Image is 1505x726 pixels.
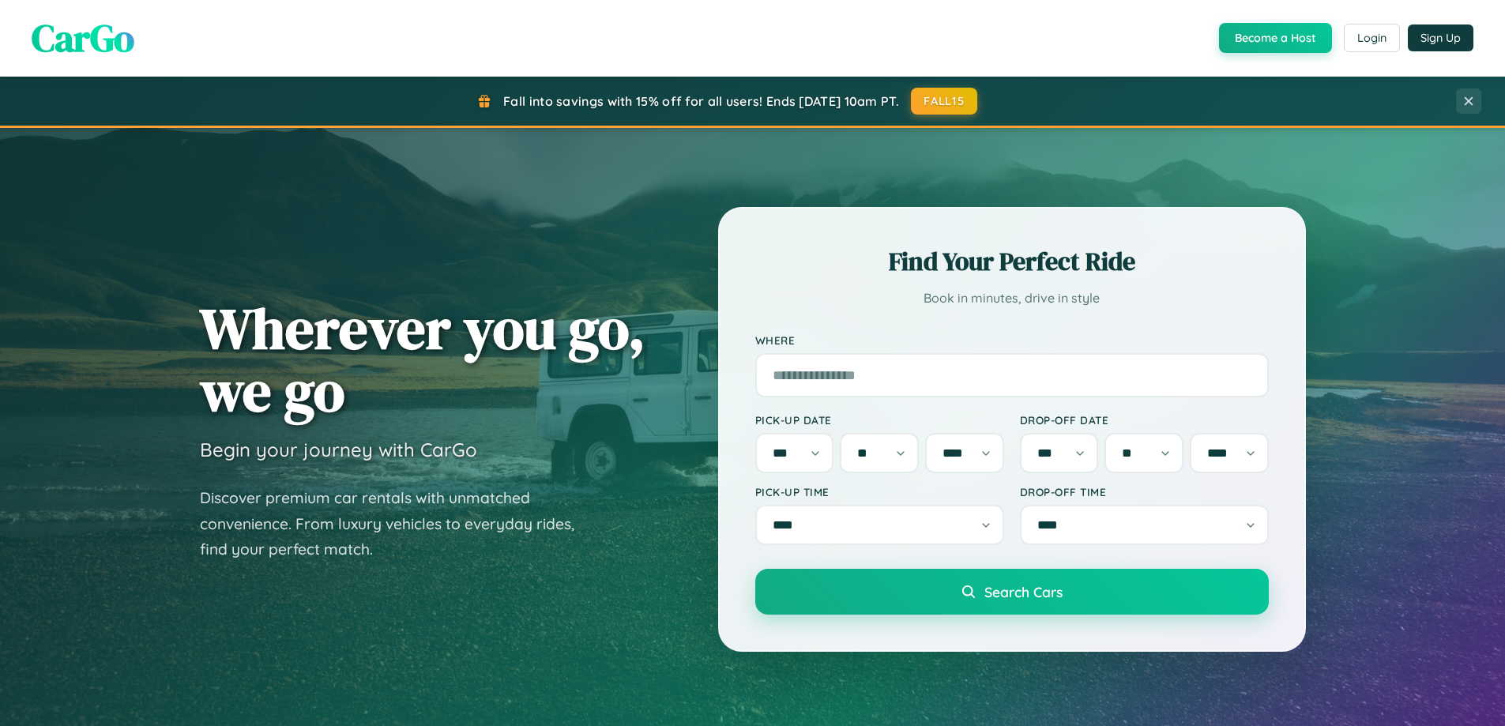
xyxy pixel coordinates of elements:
button: FALL15 [911,88,977,115]
label: Pick-up Date [755,413,1004,427]
label: Where [755,333,1269,347]
p: Book in minutes, drive in style [755,287,1269,310]
span: Fall into savings with 15% off for all users! Ends [DATE] 10am PT. [503,93,899,109]
h3: Begin your journey with CarGo [200,438,477,461]
span: CarGo [32,12,134,64]
button: Sign Up [1408,24,1473,51]
label: Drop-off Date [1020,413,1269,427]
h1: Wherever you go, we go [200,297,645,422]
h2: Find Your Perfect Ride [755,244,1269,279]
span: Search Cars [984,583,1063,600]
button: Become a Host [1219,23,1332,53]
button: Search Cars [755,569,1269,615]
p: Discover premium car rentals with unmatched convenience. From luxury vehicles to everyday rides, ... [200,485,595,562]
label: Pick-up Time [755,485,1004,498]
label: Drop-off Time [1020,485,1269,498]
button: Login [1344,24,1400,52]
